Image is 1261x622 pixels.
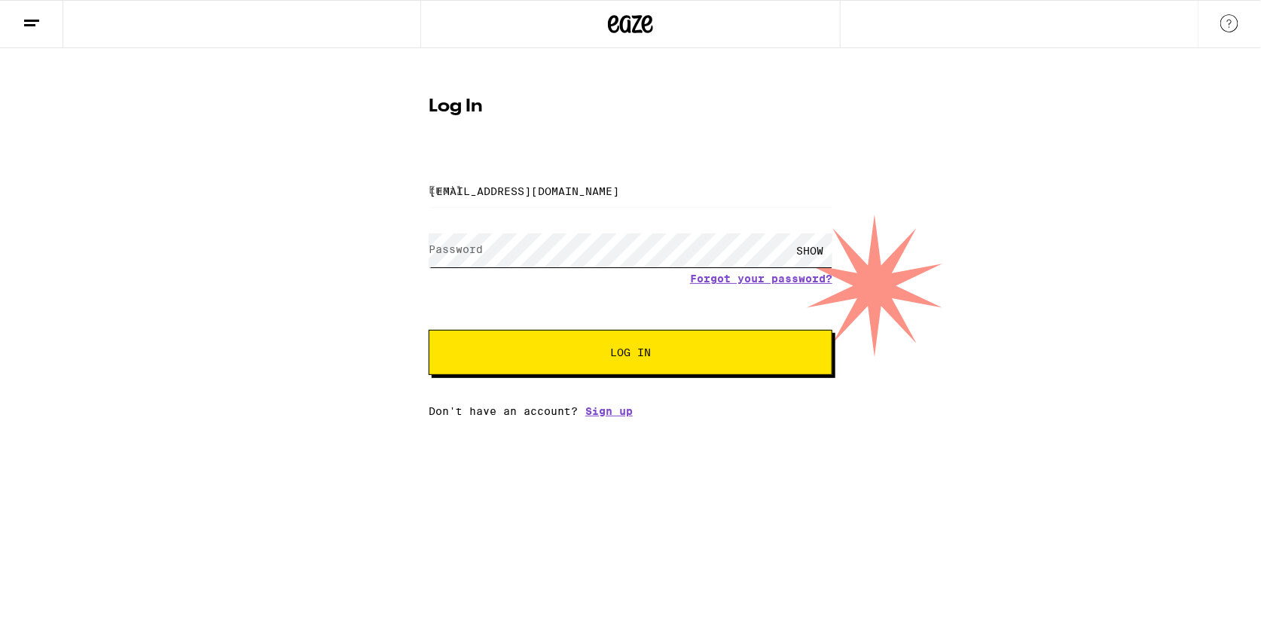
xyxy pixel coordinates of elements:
h1: Log In [429,98,832,116]
label: Email [429,184,463,196]
input: Email [429,174,832,208]
span: Hi. Need any help? [9,11,108,23]
a: Sign up [585,405,633,417]
label: Password [429,243,483,255]
a: Forgot your password? [690,273,832,285]
div: SHOW [787,233,832,267]
span: Log In [610,347,651,358]
button: Log In [429,330,832,375]
div: Don't have an account? [429,405,832,417]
